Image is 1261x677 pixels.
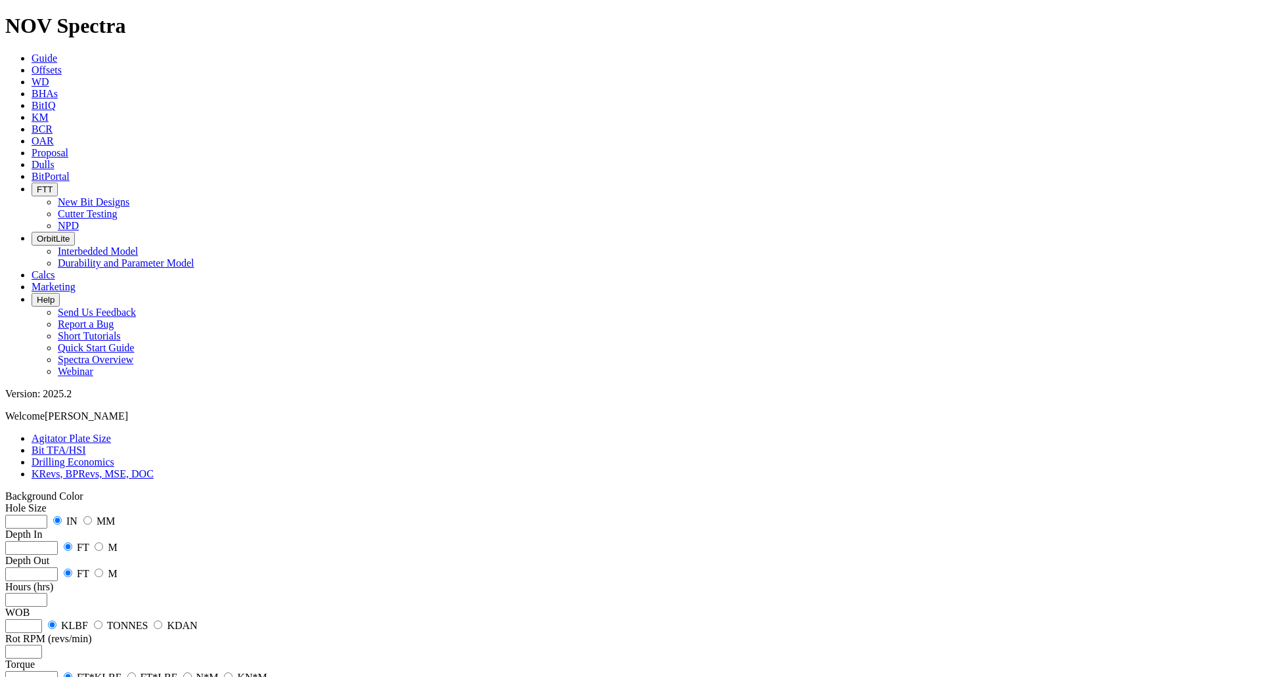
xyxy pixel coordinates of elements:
a: Bit TFA/HSI [32,445,86,456]
span: FTT [37,185,53,194]
a: Interbedded Model [58,246,138,257]
a: Cutter Testing [58,208,118,219]
a: New Bit Designs [58,196,129,207]
a: KM [32,112,49,123]
a: BitPortal [32,171,70,182]
label: KLBF [61,620,88,631]
button: OrbitLite [32,232,75,246]
a: Send Us Feedback [58,307,136,318]
a: Toggle Light/Dark Background Color [5,491,83,502]
label: Depth Out [5,555,49,566]
label: M [108,568,117,579]
label: Rot RPM (revs/min) [5,633,92,644]
label: FT [77,542,89,553]
label: MM [97,515,115,527]
a: BHAs [32,88,58,99]
label: FT [77,568,89,579]
a: Drilling Economics [32,456,114,468]
label: IN [66,515,77,527]
label: Hours (hrs) [5,581,53,592]
a: Webinar [58,366,93,377]
a: Report a Bug [58,318,114,330]
a: Guide [32,53,57,64]
a: NPD [58,220,79,231]
a: Quick Start Guide [58,342,134,353]
a: Marketing [32,281,76,292]
a: Agitator Plate Size [32,433,111,444]
a: OAR [32,135,54,146]
button: Help [32,293,60,307]
button: FTT [32,183,58,196]
a: Spectra Overview [58,354,133,365]
span: [PERSON_NAME] [45,410,128,422]
a: Short Tutorials [58,330,121,341]
a: WD [32,76,49,87]
a: Dulls [32,159,55,170]
label: Depth In [5,529,42,540]
h1: NOV Spectra [5,14,1256,38]
span: Help [37,295,55,305]
a: BitIQ [32,100,55,111]
label: Hole Size [5,502,47,513]
p: Welcome [5,410,1256,422]
a: Durability and Parameter Model [58,257,194,269]
a: Proposal [32,147,68,158]
label: TONNES [107,620,148,631]
a: KRevs, BPRevs, MSE, DOC [32,468,154,479]
a: Offsets [32,64,62,76]
span: OrbitLite [37,234,70,244]
label: WOB [5,607,30,618]
div: Version: 2025.2 [5,388,1256,400]
label: KDAN [167,620,197,631]
a: Calcs [32,269,55,280]
label: Torque [5,659,35,670]
a: BCR [32,123,53,135]
label: M [108,542,117,553]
